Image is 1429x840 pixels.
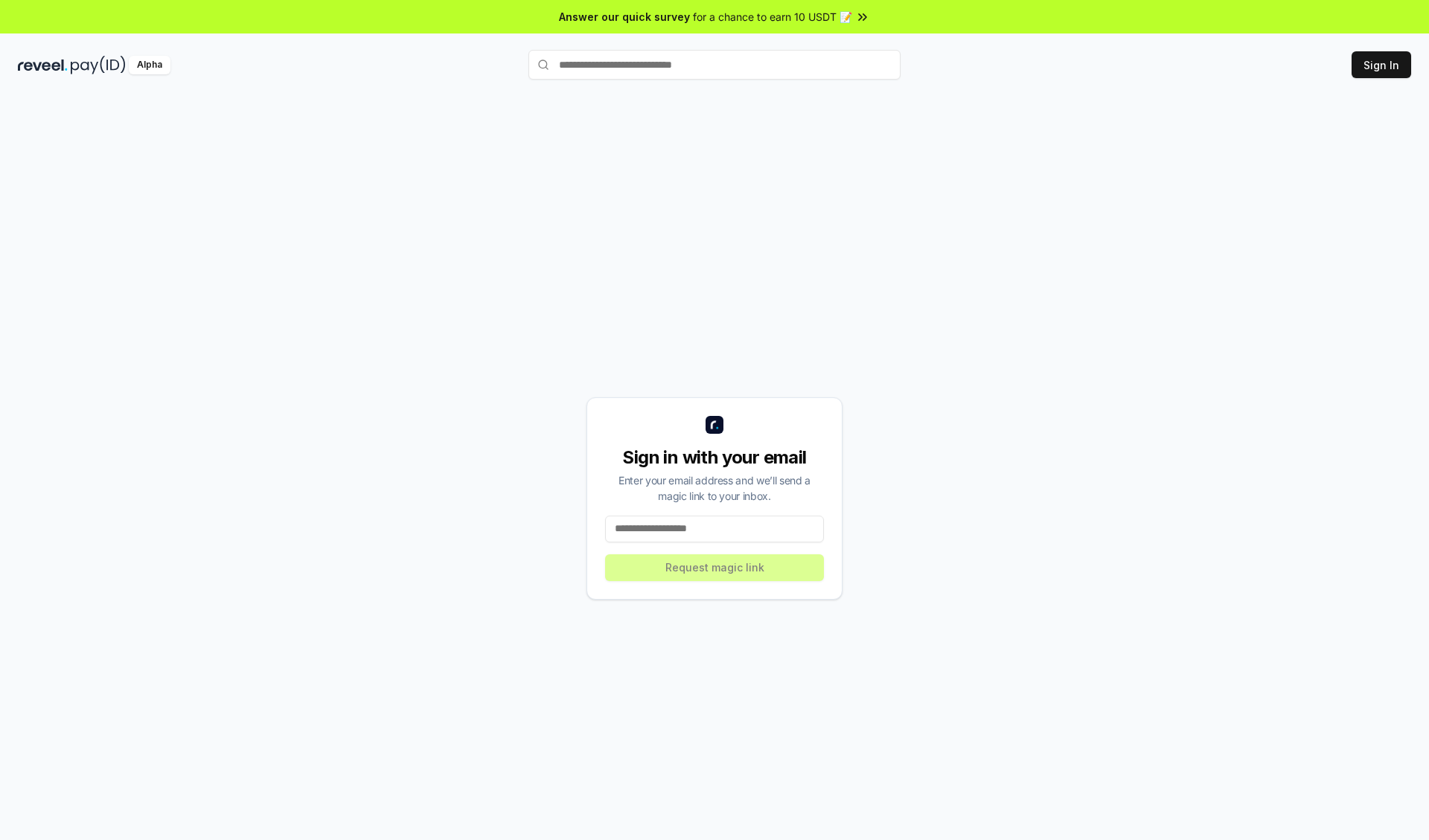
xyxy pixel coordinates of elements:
span: Answer our quick survey [559,9,690,25]
div: Enter your email address and we’ll send a magic link to your inbox. [605,472,824,504]
img: logo_small [706,416,723,434]
div: Alpha [129,56,170,74]
div: Sign in with your email [605,446,824,469]
img: pay_id [71,56,126,74]
img: reveel_dark [18,56,68,74]
button: Sign In [1352,51,1411,78]
span: for a chance to earn 10 USDT 📝 [693,9,852,25]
